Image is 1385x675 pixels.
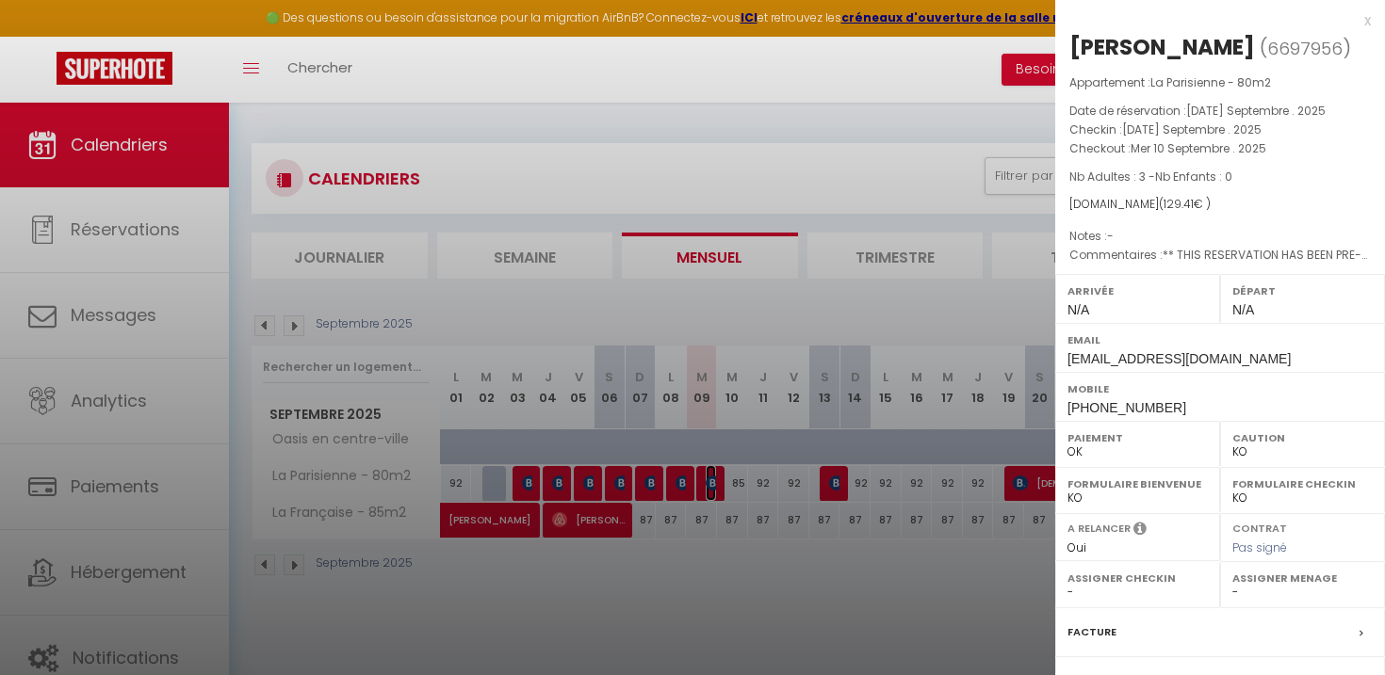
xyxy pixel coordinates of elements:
[1069,169,1232,185] span: Nb Adultes : 3 -
[1260,35,1351,61] span: ( )
[1067,379,1373,398] label: Mobile
[1067,330,1373,349] label: Email
[1069,102,1371,121] p: Date de réservation :
[1164,196,1194,212] span: 129.41
[1232,302,1254,317] span: N/A
[1067,302,1089,317] span: N/A
[1232,281,1373,300] label: Départ
[1133,521,1147,541] i: Sélectionner OUI si vous souhaiter envoyer les séquences de messages post-checkout
[1069,73,1371,92] p: Appartement :
[1232,521,1287,533] label: Contrat
[1067,428,1208,447] label: Paiement
[1155,169,1232,185] span: Nb Enfants : 0
[1067,521,1131,537] label: A relancer
[1107,228,1114,244] span: -
[1067,622,1116,642] label: Facture
[1067,351,1291,366] span: [EMAIL_ADDRESS][DOMAIN_NAME]
[1069,246,1371,265] p: Commentaires :
[1067,281,1208,300] label: Arrivée
[1159,196,1211,212] span: ( € )
[1069,32,1255,62] div: [PERSON_NAME]
[1067,400,1186,415] span: [PHONE_NUMBER]
[1186,103,1326,119] span: [DATE] Septembre . 2025
[15,8,72,64] button: Ouvrir le widget de chat LiveChat
[1232,539,1287,555] span: Pas signé
[1232,569,1373,587] label: Assigner Menage
[1055,9,1371,32] div: x
[1267,37,1343,60] span: 6697956
[1131,140,1266,156] span: Mer 10 Septembre . 2025
[1232,428,1373,447] label: Caution
[1150,74,1271,90] span: La Parisienne - 80m2
[1067,569,1208,587] label: Assigner Checkin
[1067,474,1208,493] label: Formulaire Bienvenue
[1069,227,1371,246] p: Notes :
[1069,196,1371,214] div: [DOMAIN_NAME]
[1069,121,1371,139] p: Checkin :
[1232,474,1373,493] label: Formulaire Checkin
[1122,121,1262,137] span: [DATE] Septembre . 2025
[1069,139,1371,158] p: Checkout :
